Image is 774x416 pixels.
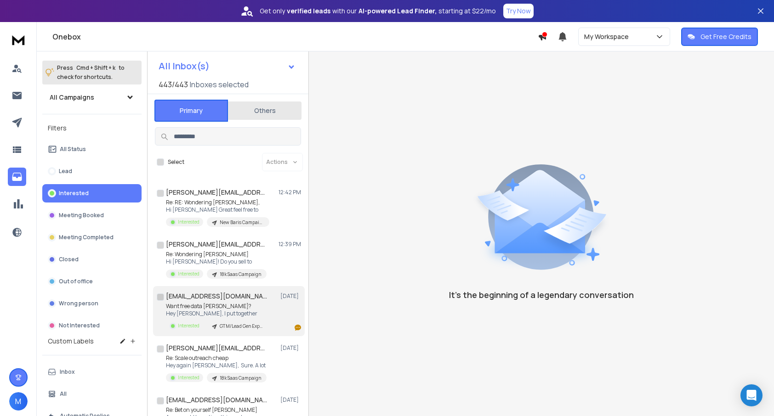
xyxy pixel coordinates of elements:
p: 18k Saas Campaign [220,375,261,382]
p: Inbox [60,368,75,376]
p: Hey [PERSON_NAME], I put together [166,310,269,317]
p: My Workspace [584,32,632,41]
p: Lead [59,168,72,175]
button: All Campaigns [42,88,142,107]
p: Get only with our starting at $22/mo [260,6,496,16]
p: Interested [178,322,199,329]
p: Not Interested [59,322,100,329]
button: Out of office [42,272,142,291]
h1: [EMAIL_ADDRESS][DOMAIN_NAME] [166,292,267,301]
p: All [60,390,67,398]
strong: verified leads [287,6,330,16]
strong: AI-powered Lead Finder, [359,6,437,16]
p: Hi [PERSON_NAME] Great feel free to [166,206,269,214]
button: All Status [42,140,142,158]
button: M [9,392,28,410]
button: Inbox [42,363,142,381]
h1: [PERSON_NAME][EMAIL_ADDRESS][DOMAIN_NAME] [166,188,267,197]
h1: [PERSON_NAME][EMAIL_ADDRESS][DOMAIN_NAME] [166,343,267,353]
h1: All Inbox(s) [159,62,210,71]
button: Interested [42,184,142,202]
p: Closed [59,256,79,263]
button: Not Interested [42,316,142,335]
p: Try Now [506,6,531,16]
button: Closed [42,250,142,269]
span: Cmd + Shift + k [75,62,117,73]
p: 18k Saas Campaign [220,271,261,278]
p: It’s the beginning of a legendary conversation [449,288,634,301]
p: Wrong person [59,300,98,307]
button: Others [228,101,302,121]
button: Primary [154,100,228,122]
button: Meeting Booked [42,206,142,225]
p: New Baris Campaign [220,219,264,226]
p: Re: RE: Wondering [PERSON_NAME], [166,199,269,206]
p: Interested [59,190,89,197]
p: [DATE] [280,344,301,352]
p: Interested [178,374,199,381]
h1: [EMAIL_ADDRESS][DOMAIN_NAME] [166,395,267,405]
p: Interested [178,270,199,277]
h1: Onebox [52,31,538,42]
img: logo [9,31,28,48]
button: Try Now [503,4,534,18]
button: Meeting Completed [42,228,142,247]
p: Want free data [PERSON_NAME]? [166,303,269,310]
h3: Custom Labels [48,337,94,346]
p: [DATE] [280,292,301,300]
div: Open Intercom Messenger [740,384,763,406]
span: 443 / 443 [159,79,188,90]
button: Lead [42,162,142,180]
h1: All Campaigns [50,93,94,102]
p: Meeting Booked [59,212,104,219]
label: Select [168,158,184,166]
p: Hey again [PERSON_NAME], Sure. A lot [166,362,267,369]
p: Interested [178,219,199,225]
p: Hi [PERSON_NAME]! Do you sell to [166,258,267,265]
p: Meeting Completed [59,234,114,241]
p: Re: Wondering [PERSON_NAME] [166,251,267,258]
button: All [42,385,142,403]
p: 12:42 PM [279,189,301,196]
h3: Filters [42,122,142,135]
p: Get Free Credits [700,32,751,41]
button: All Inbox(s) [151,57,303,75]
p: [DATE] [280,396,301,404]
button: Wrong person [42,294,142,313]
p: Re: Bet on yourself [PERSON_NAME] [166,406,269,414]
p: Out of office [59,278,93,285]
h1: [PERSON_NAME][EMAIL_ADDRESS][DOMAIN_NAME] [166,240,267,249]
p: Press to check for shortcuts. [57,63,125,82]
h3: Inboxes selected [190,79,249,90]
p: Re: Scale outreach cheap [166,354,267,362]
p: GTM/Lead Gen Experts Campaign [220,323,264,330]
p: 12:39 PM [279,241,301,248]
p: All Status [60,146,86,153]
button: Get Free Credits [681,28,758,46]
